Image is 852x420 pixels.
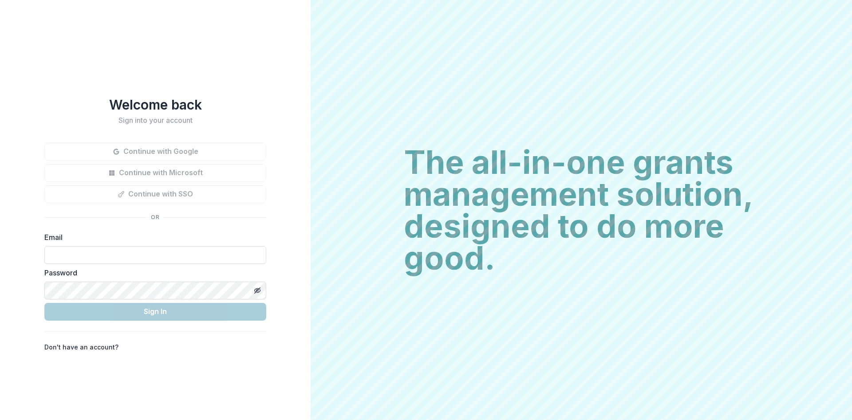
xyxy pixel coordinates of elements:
button: Continue with SSO [44,185,266,203]
label: Email [44,232,261,243]
button: Continue with Google [44,143,266,161]
button: Toggle password visibility [250,283,264,298]
button: Continue with Microsoft [44,164,266,182]
label: Password [44,267,261,278]
h2: Sign into your account [44,116,266,125]
button: Sign In [44,303,266,321]
h1: Welcome back [44,97,266,113]
p: Don't have an account? [44,342,118,352]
